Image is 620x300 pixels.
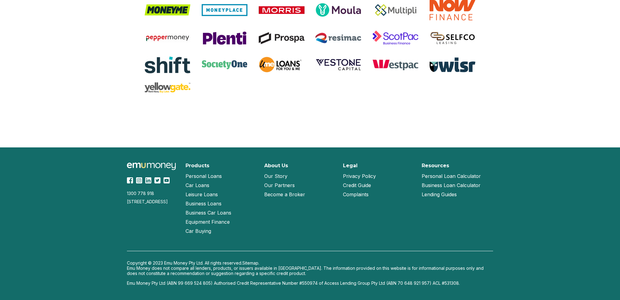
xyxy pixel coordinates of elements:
img: LinkedIn [145,177,151,183]
a: Complaints [343,190,369,199]
a: Business Loan Calculator [422,181,481,190]
a: Become a Broker [264,190,305,199]
img: Pepper Money [145,34,190,43]
img: Moula [315,3,361,17]
h2: About Us [264,163,288,168]
a: Sitemap. [242,260,259,266]
div: [STREET_ADDRESS] [127,199,178,204]
a: Car Buying [186,226,211,236]
img: Multipli [373,3,418,17]
img: ScotPac [373,29,418,47]
img: MoneyMe [145,4,190,16]
img: SocietyOne [202,60,247,69]
h2: Products [186,163,209,168]
h2: Legal [343,163,358,168]
a: Leisure Loans [186,190,218,199]
a: Car Loans [186,181,209,190]
img: Yellow Gate [145,82,190,93]
img: Prospa [259,32,305,44]
a: Our Story [264,172,287,181]
a: Business Car Loans [186,208,231,217]
img: MoneyPlace [202,4,247,16]
a: Lending Guides [422,190,457,199]
img: Twitter [154,177,160,183]
img: Resimac [315,33,361,43]
a: Our Partners [264,181,295,190]
img: Shift [145,56,190,74]
img: Emu Money [127,163,176,170]
div: 1300 778 918 [127,191,178,196]
a: Credit Guide [343,181,371,190]
img: YouTube [164,177,170,183]
p: Emu Money Pty Ltd (ABN 99 669 524 805) Authorised Credit Representative Number #550974 of Access ... [127,280,493,286]
img: Westpac [373,59,418,70]
a: Privacy Policy [343,172,376,181]
img: Selfco [430,31,475,45]
img: Instagram [136,177,142,183]
a: Business Loans [186,199,222,208]
a: Equipment Finance [186,217,230,226]
a: Personal Loans [186,172,222,181]
p: Emu Money does not compare all lenders, products, or issuers available in [GEOGRAPHIC_DATA]. The ... [127,266,493,276]
h2: Resources [422,163,449,168]
img: Plenti [202,31,247,45]
img: UME Loans [259,56,305,74]
img: Facebook [127,177,133,183]
img: Morris Finance [259,6,305,14]
a: Personal Loan Calculator [422,172,481,181]
img: Wisr [430,57,475,72]
p: Copyright © 2023 Emu Money Pty Ltd. All rights reserved. [127,260,493,266]
img: Vestone [315,58,361,71]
